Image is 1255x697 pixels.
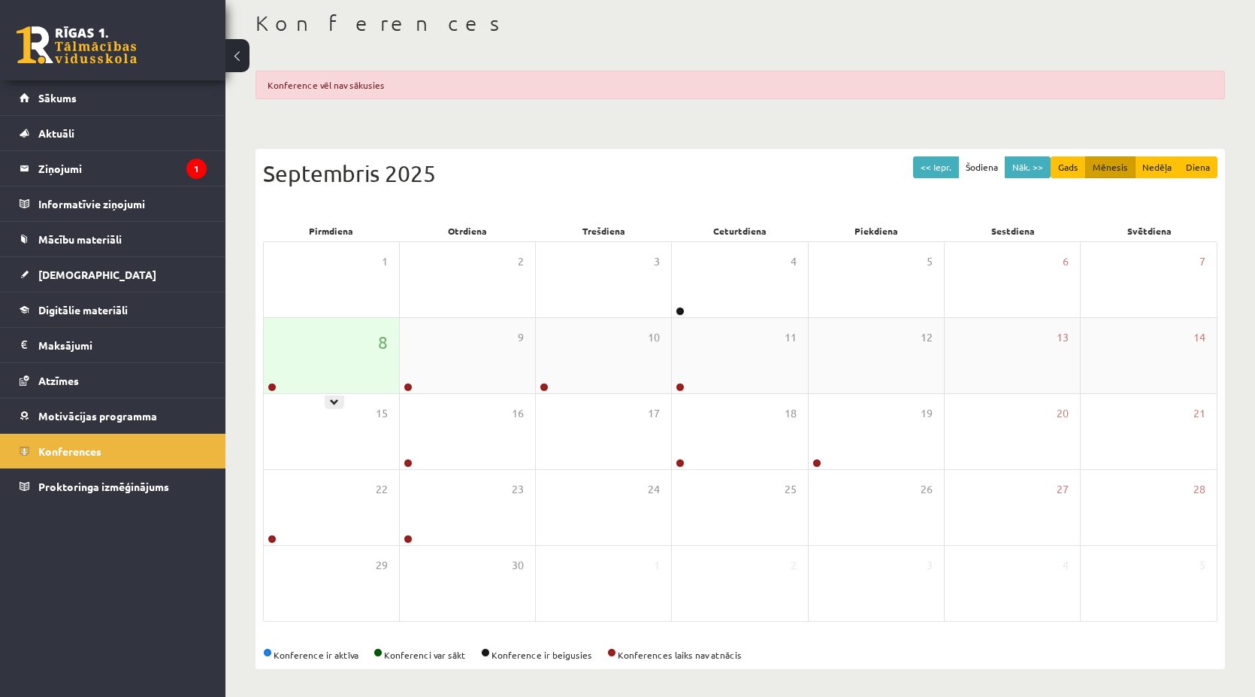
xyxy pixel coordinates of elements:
span: 14 [1193,329,1205,346]
span: 4 [1063,557,1069,574]
span: 3 [654,253,660,270]
span: Mācību materiāli [38,232,122,246]
i: 1 [186,159,207,179]
span: 3 [927,557,933,574]
button: Gads [1051,156,1086,178]
div: Piekdiena [809,220,945,241]
a: Motivācijas programma [20,399,207,433]
span: 22 [376,481,388,498]
span: 1 [382,253,388,270]
button: << Iepr. [913,156,959,178]
span: 7 [1199,253,1205,270]
div: Sestdiena [945,220,1081,241]
a: Konferences [20,434,207,468]
div: Otrdiena [399,220,535,241]
button: Nāk. >> [1005,156,1051,178]
a: [DEMOGRAPHIC_DATA] [20,257,207,292]
span: Motivācijas programma [38,409,157,423]
div: Septembris 2025 [263,156,1217,190]
div: Konference ir aktīva Konferenci var sākt Konference ir beigusies Konferences laiks nav atnācis [263,648,1217,662]
span: 10 [648,329,660,346]
span: 15 [376,405,388,422]
span: Proktoringa izmēģinājums [38,480,169,493]
span: 18 [785,405,797,422]
span: 26 [921,481,933,498]
span: 4 [791,253,797,270]
span: 29 [376,557,388,574]
span: [DEMOGRAPHIC_DATA] [38,268,156,281]
span: 17 [648,405,660,422]
a: Maksājumi [20,328,207,362]
div: Trešdiena [536,220,672,241]
span: 8 [378,329,388,355]
a: Rīgas 1. Tālmācības vidusskola [17,26,137,64]
span: 12 [921,329,933,346]
span: 16 [512,405,524,422]
span: 5 [927,253,933,270]
span: 30 [512,557,524,574]
span: Aktuāli [38,126,74,140]
a: Informatīvie ziņojumi [20,186,207,221]
a: Ziņojumi1 [20,151,207,186]
span: 5 [1199,557,1205,574]
a: Mācību materiāli [20,222,207,256]
legend: Informatīvie ziņojumi [38,186,207,221]
span: Digitālie materiāli [38,303,128,317]
button: Šodiena [958,156,1006,178]
span: 9 [518,329,524,346]
a: Digitālie materiāli [20,292,207,327]
span: 13 [1057,329,1069,346]
span: 21 [1193,405,1205,422]
legend: Maksājumi [38,328,207,362]
span: 24 [648,481,660,498]
a: Aktuāli [20,116,207,150]
h1: Konferences [256,11,1225,36]
span: 11 [785,329,797,346]
span: 6 [1063,253,1069,270]
div: Ceturtdiena [672,220,808,241]
button: Nedēļa [1135,156,1179,178]
div: Konference vēl nav sākusies [256,71,1225,99]
button: Mēnesis [1085,156,1136,178]
legend: Ziņojumi [38,151,207,186]
span: 27 [1057,481,1069,498]
div: Svētdiena [1081,220,1217,241]
span: 23 [512,481,524,498]
button: Diena [1178,156,1217,178]
span: Atzīmes [38,374,79,387]
a: Sākums [20,80,207,115]
span: Konferences [38,444,101,458]
a: Proktoringa izmēģinājums [20,469,207,504]
a: Atzīmes [20,363,207,398]
span: Sākums [38,91,77,105]
span: 1 [654,557,660,574]
span: 2 [791,557,797,574]
span: 2 [518,253,524,270]
span: 19 [921,405,933,422]
span: 28 [1193,481,1205,498]
div: Pirmdiena [263,220,399,241]
span: 25 [785,481,797,498]
span: 20 [1057,405,1069,422]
